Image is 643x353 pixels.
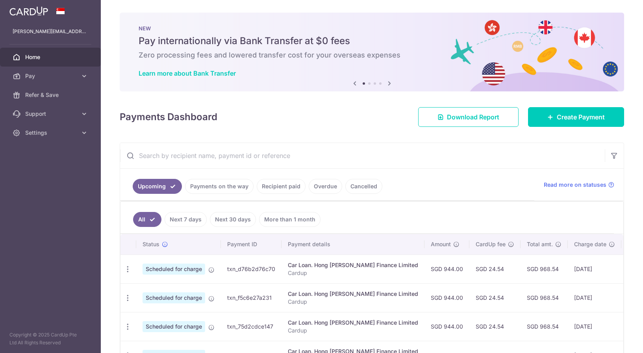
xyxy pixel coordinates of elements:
[133,212,161,227] a: All
[544,181,614,189] a: Read more on statuses
[544,181,606,189] span: Read more on statuses
[288,261,418,269] div: Car Loan. Hong [PERSON_NAME] Finance Limited
[165,212,207,227] a: Next 7 days
[521,255,568,283] td: SGD 968.54
[143,264,205,275] span: Scheduled for charge
[139,50,605,60] h6: Zero processing fees and lowered transfer cost for your overseas expenses
[120,110,217,124] h4: Payments Dashboard
[557,112,605,122] span: Create Payment
[469,312,521,341] td: SGD 24.54
[424,312,469,341] td: SGD 944.00
[568,283,621,312] td: [DATE]
[469,283,521,312] td: SGD 24.54
[221,312,282,341] td: txn_75d2cdce147
[424,255,469,283] td: SGD 944.00
[527,240,553,248] span: Total amt.
[185,179,254,194] a: Payments on the way
[9,6,48,16] img: CardUp
[120,143,605,168] input: Search by recipient name, payment id or reference
[568,255,621,283] td: [DATE]
[288,327,418,334] p: Cardup
[288,290,418,298] div: Car Loan. Hong [PERSON_NAME] Finance Limited
[521,283,568,312] td: SGD 968.54
[143,321,205,332] span: Scheduled for charge
[288,269,418,277] p: Cardup
[431,240,451,248] span: Amount
[25,53,77,61] span: Home
[120,13,624,91] img: Bank transfer banner
[210,212,256,227] a: Next 30 days
[418,107,519,127] a: Download Report
[309,179,342,194] a: Overdue
[25,129,77,137] span: Settings
[143,240,159,248] span: Status
[257,179,306,194] a: Recipient paid
[447,112,499,122] span: Download Report
[288,319,418,327] div: Car Loan. Hong [PERSON_NAME] Finance Limited
[521,312,568,341] td: SGD 968.54
[574,240,606,248] span: Charge date
[528,107,624,127] a: Create Payment
[288,298,418,306] p: Cardup
[25,110,77,118] span: Support
[13,28,88,35] p: [PERSON_NAME][EMAIL_ADDRESS][DOMAIN_NAME]
[476,240,506,248] span: CardUp fee
[282,234,424,255] th: Payment details
[143,292,205,303] span: Scheduled for charge
[139,69,236,77] a: Learn more about Bank Transfer
[469,255,521,283] td: SGD 24.54
[25,91,77,99] span: Refer & Save
[568,312,621,341] td: [DATE]
[424,283,469,312] td: SGD 944.00
[221,234,282,255] th: Payment ID
[221,255,282,283] td: txn_d76b2d76c70
[139,25,605,32] p: NEW
[139,35,605,47] h5: Pay internationally via Bank Transfer at $0 fees
[133,179,182,194] a: Upcoming
[221,283,282,312] td: txn_f5c6e27a231
[259,212,321,227] a: More than 1 month
[25,72,77,80] span: Pay
[345,179,382,194] a: Cancelled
